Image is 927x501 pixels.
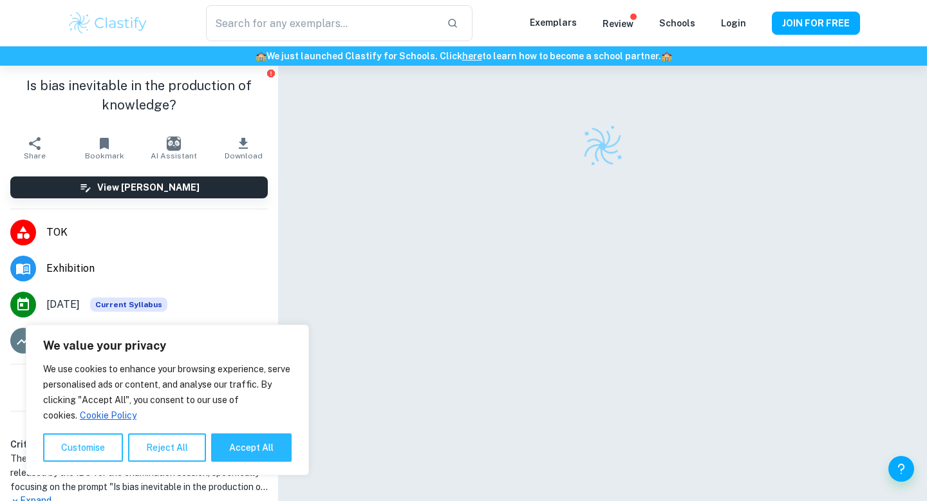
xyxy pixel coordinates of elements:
[530,15,577,30] p: Exemplars
[772,12,860,35] button: JOIN FOR FREE
[139,130,209,166] button: AI Assistant
[10,451,268,494] h1: The student's Exhibition is based on one of the 35 Prompts released by the IBO for the examinatio...
[43,433,123,462] button: Customise
[128,433,206,462] button: Reject All
[888,456,914,482] button: Help and Feedback
[26,325,309,475] div: We value your privacy
[721,18,746,28] a: Login
[10,76,268,115] h1: Is bias inevitable in the production of knowledge?
[167,137,181,151] img: AI Assistant
[70,130,139,166] button: Bookmark
[209,130,278,166] button: Download
[10,176,268,198] button: View [PERSON_NAME]
[603,17,633,31] p: Review
[256,51,267,61] span: 🏫
[462,51,482,61] a: here
[266,68,276,78] button: Report issue
[79,410,137,421] a: Cookie Policy
[10,437,268,451] h6: Criterion A [ 10 / 10 ]:
[43,361,292,423] p: We use cookies to enhance your browsing experience, serve personalised ads or content, and analys...
[3,49,924,63] h6: We just launched Clastify for Schools. Click to learn how to become a school partner.
[46,297,80,312] span: [DATE]
[661,51,672,61] span: 🏫
[225,151,263,160] span: Download
[46,225,268,240] span: TOK
[97,180,200,194] h6: View [PERSON_NAME]
[576,119,630,174] img: Clastify logo
[206,5,436,41] input: Search for any exemplars...
[67,10,149,36] img: Clastify logo
[5,417,273,432] h6: Examiner's summary
[90,298,167,312] div: This exemplar is based on the current syllabus. Feel free to refer to it for inspiration/ideas wh...
[90,298,167,312] span: Current Syllabus
[43,338,292,354] p: We value your privacy
[85,151,124,160] span: Bookmark
[151,151,197,160] span: AI Assistant
[659,18,695,28] a: Schools
[24,151,46,160] span: Share
[46,261,268,276] span: Exhibition
[211,433,292,462] button: Accept All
